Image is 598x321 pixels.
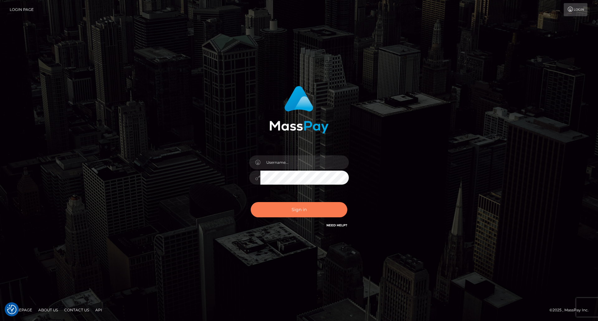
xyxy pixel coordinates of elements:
[564,3,587,16] a: Login
[7,305,17,314] img: Revisit consent button
[62,305,92,315] a: Contact Us
[93,305,105,315] a: API
[269,86,329,134] img: MassPay Login
[260,155,349,169] input: Username...
[36,305,60,315] a: About Us
[7,305,17,314] button: Consent Preferences
[549,307,593,314] div: © 2025 , MassPay Inc.
[326,223,347,227] a: Need Help?
[251,202,347,217] button: Sign in
[10,3,34,16] a: Login Page
[7,305,35,315] a: Homepage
